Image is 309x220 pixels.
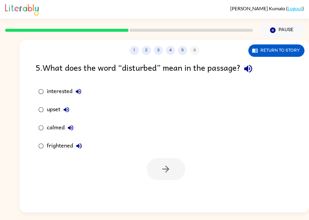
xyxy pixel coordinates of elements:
[166,46,175,55] button: 4
[60,104,72,116] button: upset
[36,61,293,76] div: 5 . What does the word “disturbed” mean in the passage?
[47,140,85,152] div: frightened
[47,122,77,134] div: calmed
[248,44,304,57] button: Return to story
[65,122,77,134] button: calmed
[142,46,151,55] button: 2
[154,46,163,55] button: 3
[260,23,304,37] button: Pause
[178,46,187,55] button: 5
[73,140,85,152] button: frightened
[47,86,84,98] div: interested
[5,2,39,16] img: Literably
[230,5,304,11] div: ( )
[47,104,72,116] div: upset
[72,86,84,98] button: interested
[288,5,302,11] a: Logout
[130,46,139,55] button: 1
[230,5,286,11] span: [PERSON_NAME] Kumalo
